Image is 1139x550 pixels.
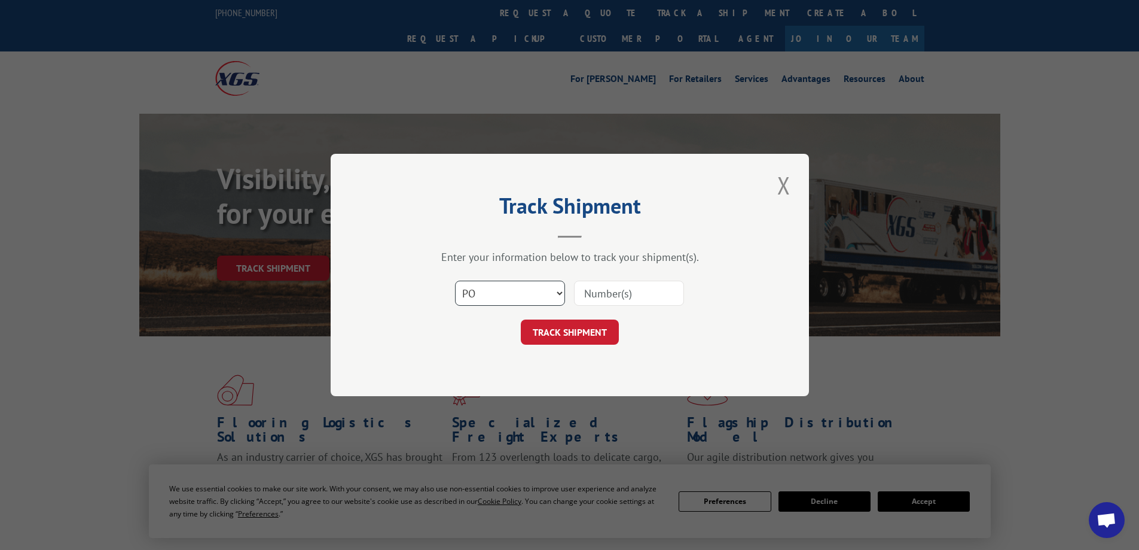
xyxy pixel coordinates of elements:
h2: Track Shipment [390,197,749,220]
button: Close modal [774,169,794,202]
button: TRACK SHIPMENT [521,320,619,345]
a: Open chat [1089,502,1125,538]
input: Number(s) [574,281,684,306]
div: Enter your information below to track your shipment(s). [390,250,749,264]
